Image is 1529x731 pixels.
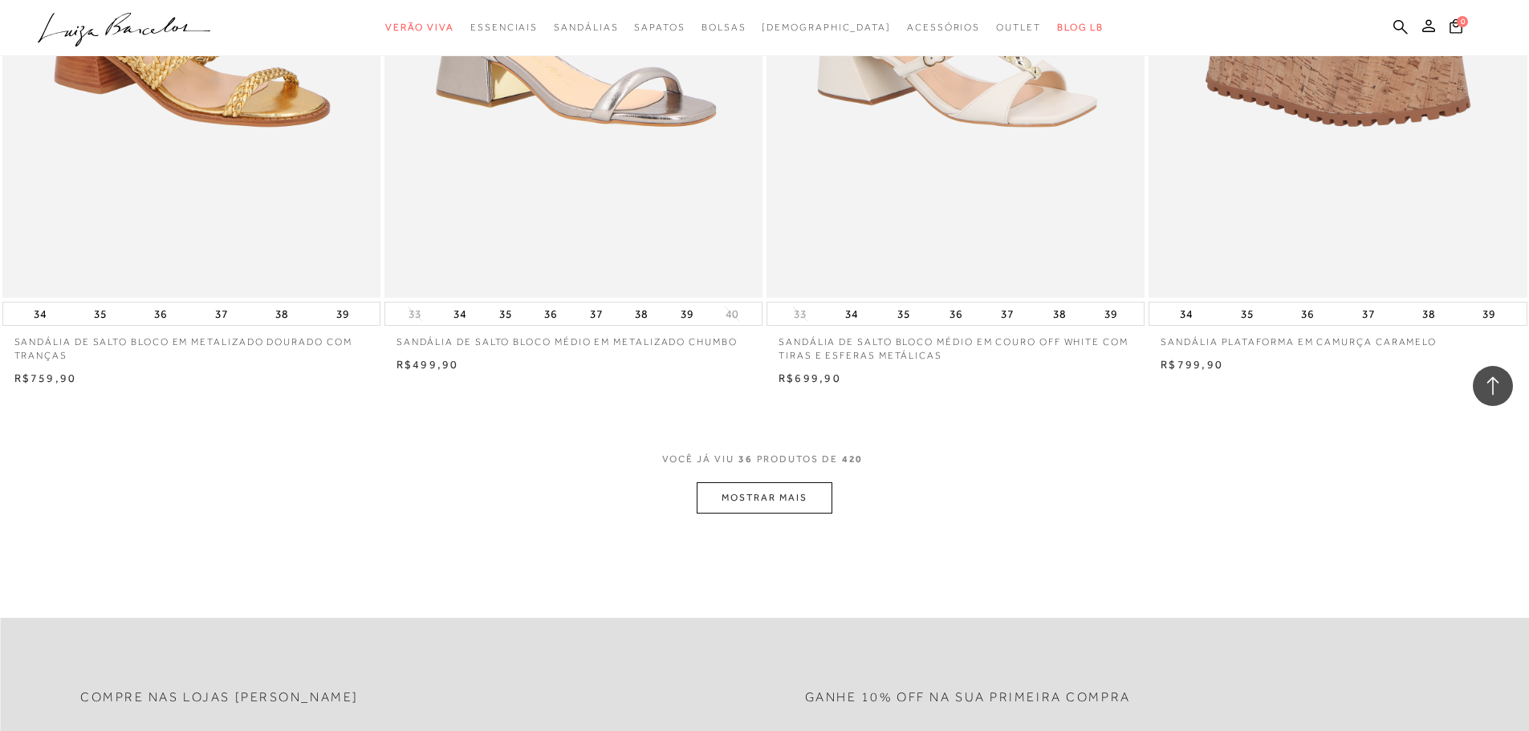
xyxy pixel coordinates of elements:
[14,372,77,384] span: R$759,90
[384,326,762,349] a: SANDÁLIA DE SALTO BLOCO MÉDIO EM METALIZADO CHUMBO
[2,326,380,363] a: SANDÁLIA DE SALTO BLOCO EM METALIZADO DOURADO COM TRANÇAS
[907,22,980,33] span: Acessórios
[585,303,608,325] button: 37
[331,303,354,325] button: 39
[762,22,891,33] span: [DEMOGRAPHIC_DATA]
[1357,303,1380,325] button: 37
[539,303,562,325] button: 36
[697,482,832,514] button: MOSTRAR MAIS
[893,303,915,325] button: 35
[762,13,891,43] a: noSubCategoriesText
[470,22,538,33] span: Essenciais
[1100,303,1122,325] button: 39
[80,690,359,705] h2: Compre nas lojas [PERSON_NAME]
[767,326,1145,363] a: SANDÁLIA DE SALTO BLOCO MÉDIO EM COURO OFF WHITE COM TIRAS E ESFERAS METÁLICAS
[1149,326,1527,349] a: SANDÁLIA PLATAFORMA EM CAMURÇA CARAMELO
[996,13,1041,43] a: categoryNavScreenReaderText
[721,307,743,322] button: 40
[1161,358,1223,371] span: R$799,90
[270,303,293,325] button: 38
[996,22,1041,33] span: Outlet
[449,303,471,325] button: 34
[1236,303,1259,325] button: 35
[554,13,618,43] a: categoryNavScreenReaderText
[805,690,1131,705] h2: Ganhe 10% off na sua primeira compra
[662,453,734,466] span: VOCê JÁ VIU
[554,22,618,33] span: Sandálias
[945,303,967,325] button: 36
[385,13,454,43] a: categoryNavScreenReaderText
[701,13,746,43] a: categoryNavScreenReaderText
[842,453,864,482] span: 420
[1457,16,1468,27] span: 0
[996,303,1019,325] button: 37
[1057,13,1104,43] a: BLOG LB
[1445,18,1467,39] button: 0
[701,22,746,33] span: Bolsas
[907,13,980,43] a: categoryNavScreenReaderText
[630,303,653,325] button: 38
[779,372,841,384] span: R$699,90
[676,303,698,325] button: 39
[1175,303,1198,325] button: 34
[1417,303,1440,325] button: 38
[634,13,685,43] a: categoryNavScreenReaderText
[634,22,685,33] span: Sapatos
[494,303,517,325] button: 35
[738,453,753,482] span: 36
[1478,303,1500,325] button: 39
[404,307,426,322] button: 33
[149,303,172,325] button: 36
[396,358,459,371] span: R$499,90
[1057,22,1104,33] span: BLOG LB
[757,453,838,466] span: PRODUTOS DE
[1048,303,1071,325] button: 38
[1296,303,1319,325] button: 36
[470,13,538,43] a: categoryNavScreenReaderText
[210,303,233,325] button: 37
[789,307,811,322] button: 33
[29,303,51,325] button: 34
[385,22,454,33] span: Verão Viva
[840,303,863,325] button: 34
[89,303,112,325] button: 35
